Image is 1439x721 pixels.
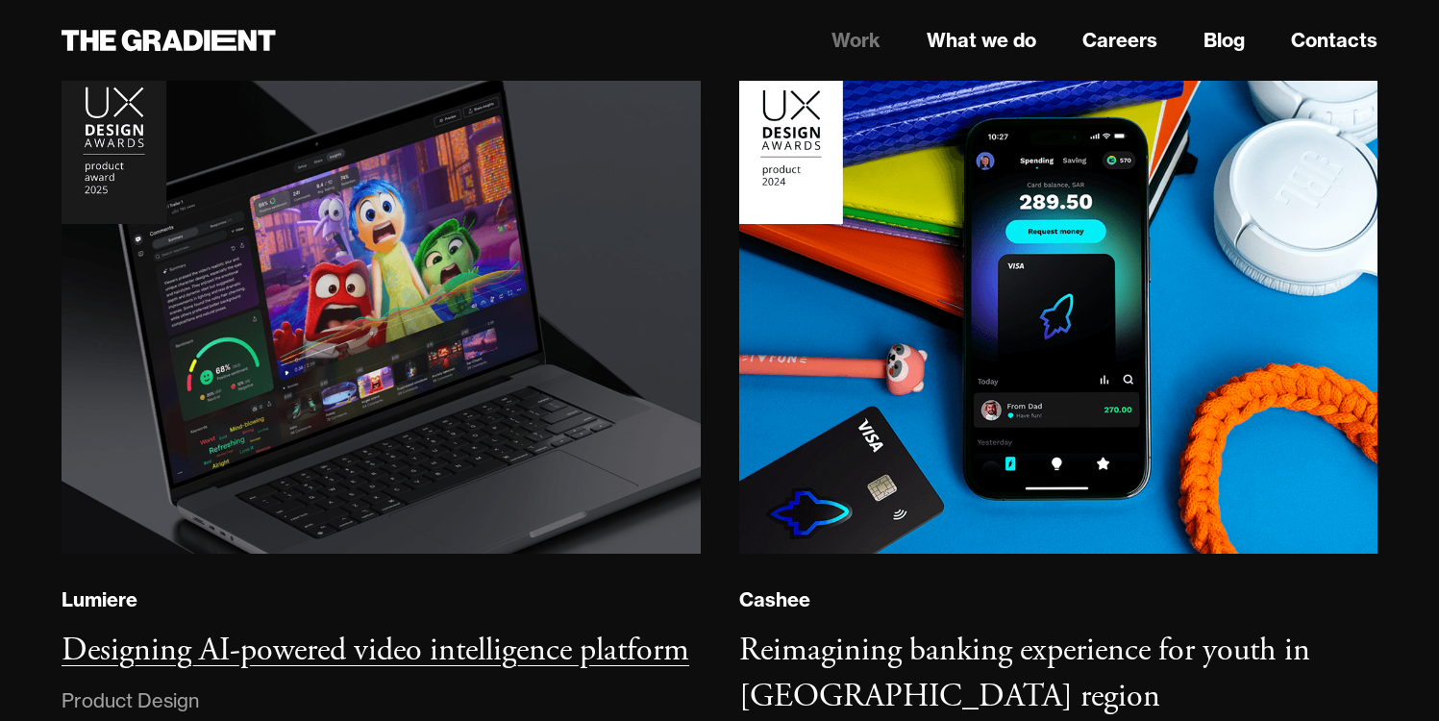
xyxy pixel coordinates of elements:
div: Lumiere [62,587,137,612]
a: Contacts [1291,26,1377,55]
div: Cashee [739,587,810,612]
a: Blog [1203,26,1245,55]
a: What we do [927,26,1036,55]
h3: Designing AI-powered video intelligence platform [62,630,689,671]
a: Careers [1082,26,1157,55]
h3: Reimagining banking experience for youth in [GEOGRAPHIC_DATA] region [739,630,1310,717]
a: Work [831,26,881,55]
div: Product Design [62,685,199,716]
